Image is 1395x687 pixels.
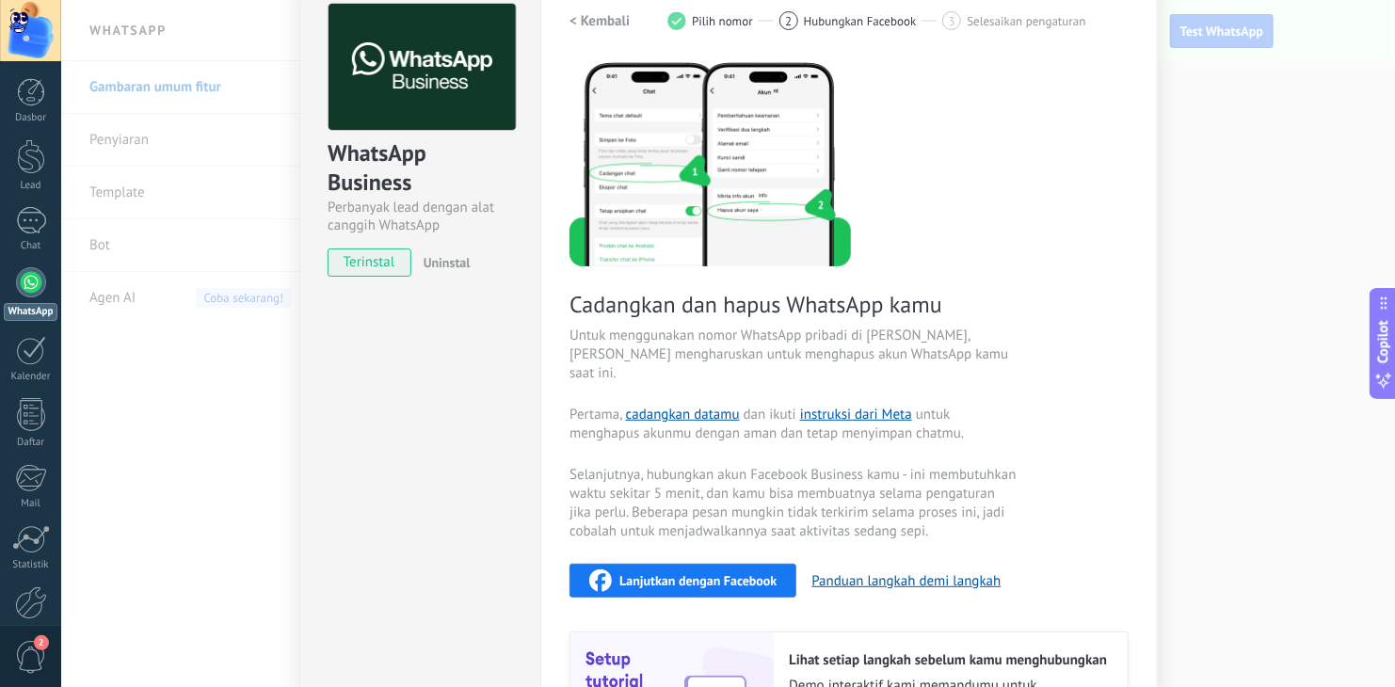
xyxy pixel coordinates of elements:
button: Uninstal [416,248,471,277]
div: Chat [4,240,58,252]
span: terinstal [329,248,410,277]
span: Untuk menggunakan nomor WhatsApp pribadi di [PERSON_NAME], [PERSON_NAME] mengharuskan untuk mengh... [569,327,1018,383]
div: Perbanyak lead dengan alat canggih WhatsApp [328,199,513,234]
span: Selanjutnya, hubungkan akun Facebook Business kamu - ini membutuhkan waktu sekitar 5 menit, dan k... [569,466,1018,541]
div: Lead [4,180,58,192]
span: Lanjutkan dengan Facebook [619,574,777,587]
div: WhatsApp Business [328,138,513,199]
span: Selesaikan pengaturan [967,14,1085,28]
h2: Lihat setiap langkah sebelum kamu menghubungkan [789,651,1109,669]
span: 2 [785,13,792,29]
div: WhatsApp [4,303,57,321]
span: Hubungkan Facebook [804,14,917,28]
div: Daftar [4,437,58,449]
button: < Kembali [569,4,630,38]
div: Statistik [4,559,58,571]
a: instruksi dari Meta [800,406,912,423]
button: Lanjutkan dengan Facebook [569,564,796,598]
span: Uninstal [424,254,471,271]
div: Mail [4,498,58,510]
span: Copilot [1374,321,1393,364]
div: Dasbor [4,112,58,124]
span: 2 [34,635,49,650]
span: Pertama, dan ikuti untuk menghapus akunmu dengan aman dan tetap menyimpan chatmu. [569,406,1018,443]
span: Pilih nomor [692,14,753,28]
img: delete personal phone [569,60,851,266]
button: Panduan langkah demi langkah [811,572,1001,590]
h2: < Kembali [569,12,630,30]
img: logo_main.png [329,4,516,131]
a: cadangkan datamu [626,406,740,423]
span: 3 [949,13,955,29]
div: Kalender [4,371,58,383]
span: Cadangkan dan hapus WhatsApp kamu [569,290,1018,319]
